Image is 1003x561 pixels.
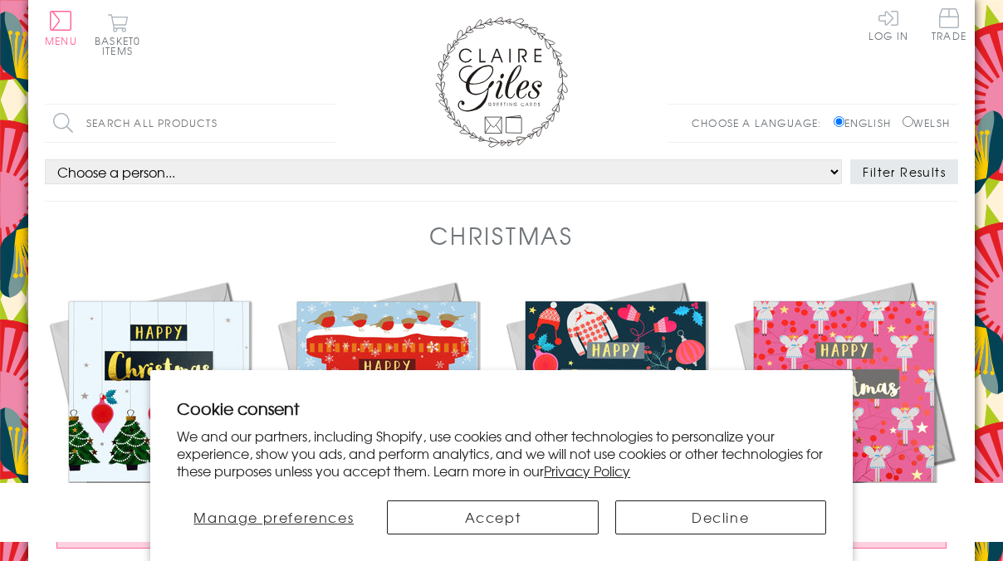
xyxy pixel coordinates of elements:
h1: Christmas [429,218,574,252]
a: Privacy Policy [544,461,630,481]
p: Choose a language: [692,115,830,130]
label: Welsh [903,115,950,130]
button: Accept [387,500,598,534]
input: Welsh [903,116,913,127]
img: Christmas Card, Trees and Baubles, text foiled in shiny gold [45,277,273,505]
span: Manage preferences [193,507,354,527]
button: Manage preferences [177,500,370,534]
img: Christmas Card, Jumpers & Mittens, text foiled in shiny gold [502,277,730,505]
img: Claire Giles Greetings Cards [435,17,568,148]
label: English [834,115,899,130]
input: Search all products [45,105,335,142]
h2: Cookie consent [177,397,826,420]
img: Christmas Card, Fairies on Pink, text foiled in shiny gold [730,277,958,505]
p: We and our partners, including Shopify, use cookies and other technologies to personalize your ex... [177,427,826,479]
a: Log In [868,8,908,41]
button: Filter Results [850,159,958,184]
button: Menu [45,11,77,46]
span: Trade [932,8,966,41]
button: Basket0 items [95,13,140,56]
span: 0 items [102,33,140,58]
input: English [834,116,844,127]
a: Trade [932,8,966,44]
input: Search [319,105,335,142]
button: Decline [615,500,826,534]
span: Menu [45,33,77,48]
img: Christmas Card, Robins on a Postbox, text foiled in shiny gold [273,277,502,505]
